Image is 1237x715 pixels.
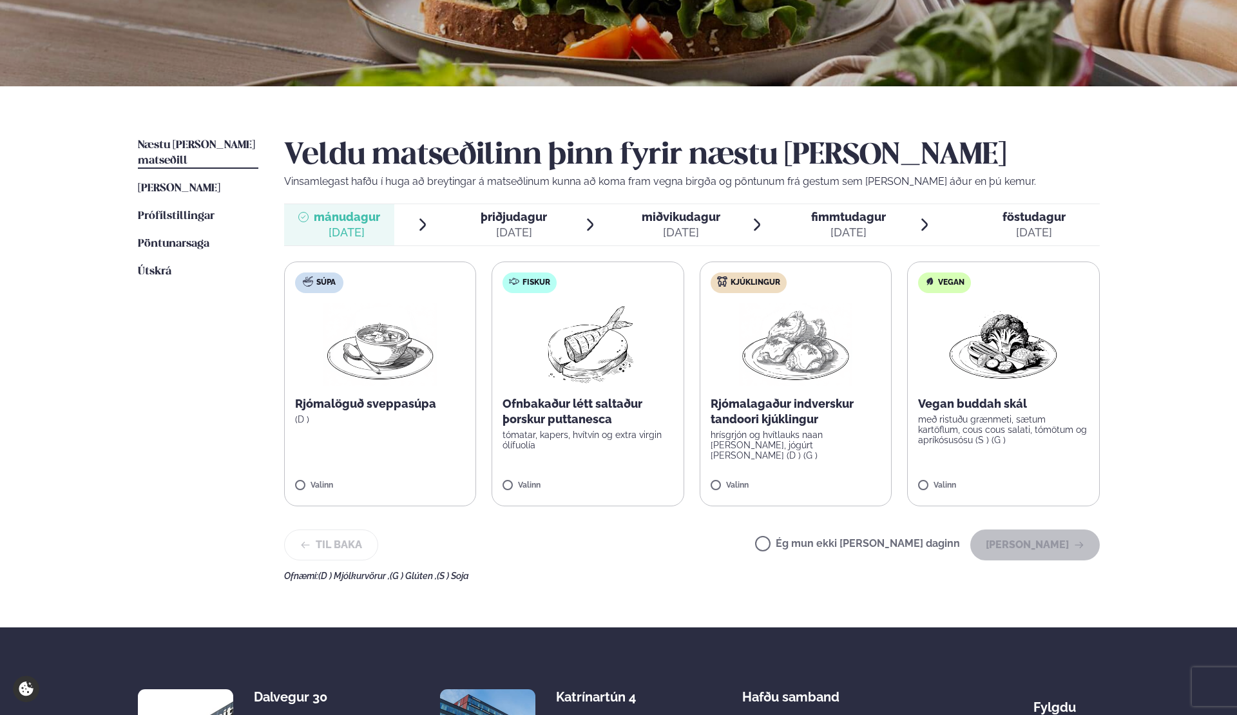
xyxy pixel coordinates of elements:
img: soup.svg [303,276,313,287]
img: fish.svg [509,276,519,287]
p: með ristuðu grænmeti, sætum kartöflum, cous cous salati, tómötum og apríkósusósu (S ) (G ) [918,414,1089,445]
p: Ofnbakaður létt saltaður þorskur puttanesca [503,396,673,427]
span: (S ) Soja [437,571,469,581]
span: Hafðu samband [742,679,839,705]
p: Vinsamlegast hafðu í huga að breytingar á matseðlinum kunna að koma fram vegna birgða og pöntunum... [284,174,1100,189]
span: Fiskur [523,278,550,288]
span: miðvikudagur [642,210,720,224]
button: Til baka [284,529,378,560]
h2: Veldu matseðilinn þinn fyrir næstu [PERSON_NAME] [284,138,1100,174]
span: Vegan [938,278,964,288]
span: (G ) Glúten , [390,571,437,581]
img: Chicken-thighs.png [739,303,852,386]
p: Vegan buddah skál [918,396,1089,412]
p: hrísgrjón og hvítlauks naan [PERSON_NAME], jógúrt [PERSON_NAME] (D ) (G ) [711,430,881,461]
a: Prófílstillingar [138,209,215,224]
img: Vegan.png [946,303,1060,386]
span: þriðjudagur [481,210,547,224]
p: Rjómalagaður indverskur tandoori kjúklingur [711,396,881,427]
p: Rjómalöguð sveppasúpa [295,396,466,412]
a: [PERSON_NAME] [138,181,220,196]
div: Dalvegur 30 [254,689,356,705]
span: Kjúklingur [731,278,780,288]
button: [PERSON_NAME] [970,529,1100,560]
img: Fish.png [531,303,645,386]
div: [DATE] [314,225,380,240]
span: föstudagur [1002,210,1066,224]
img: chicken.svg [717,276,727,287]
span: (D ) Mjólkurvörur , [318,571,390,581]
div: Ofnæmi: [284,571,1100,581]
p: (D ) [295,414,466,424]
div: [DATE] [811,225,886,240]
span: Útskrá [138,266,171,277]
p: tómatar, kapers, hvítvín og extra virgin ólífuolía [503,430,673,450]
div: [DATE] [642,225,720,240]
a: Pöntunarsaga [138,236,209,252]
div: [DATE] [1002,225,1066,240]
a: Útskrá [138,264,171,280]
span: fimmtudagur [811,210,886,224]
a: Næstu [PERSON_NAME] matseðill [138,138,258,169]
span: Pöntunarsaga [138,238,209,249]
a: Cookie settings [13,676,39,702]
span: Prófílstillingar [138,211,215,222]
div: [DATE] [481,225,547,240]
span: [PERSON_NAME] [138,183,220,194]
span: Súpa [316,278,336,288]
span: mánudagur [314,210,380,224]
img: Soup.png [323,303,437,386]
img: Vegan.svg [925,276,935,287]
span: Næstu [PERSON_NAME] matseðill [138,140,255,166]
div: Katrínartún 4 [556,689,658,705]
